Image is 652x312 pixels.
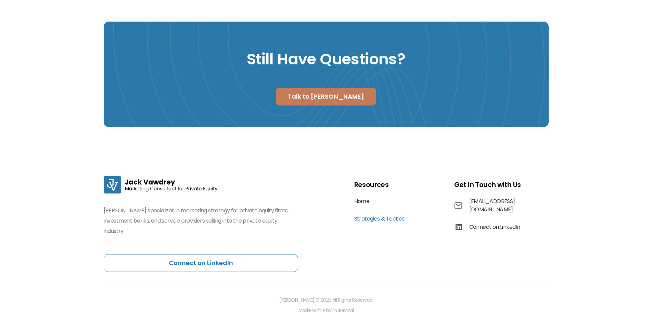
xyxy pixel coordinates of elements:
p: [PERSON_NAME] specializes in marketing strategy for private equity firms, investment banks, and s... [104,205,298,236]
a: Strategies & Tactics [354,215,405,223]
p: [EMAIL_ADDRESS][DOMAIN_NAME] [469,197,549,214]
p: Talk to [PERSON_NAME] [288,94,364,99]
h5: Get in Touch with Us [454,179,521,190]
p: Connect on LinkedIn [469,223,520,231]
p: [PERSON_NAME] © 2025 All Rights Reserved [279,295,372,305]
h5: Resources [354,179,389,190]
p: Connect on LinkedIn [169,261,233,265]
h2: Still Have Questions? [247,50,405,68]
a: Connect on LinkedIn [104,254,298,272]
a: [EMAIL_ADDRESS][DOMAIN_NAME] [454,197,549,214]
a: Talk to [PERSON_NAME] [276,88,376,105]
a: Home [354,197,370,205]
a: Connect on LinkedIn [454,223,520,231]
